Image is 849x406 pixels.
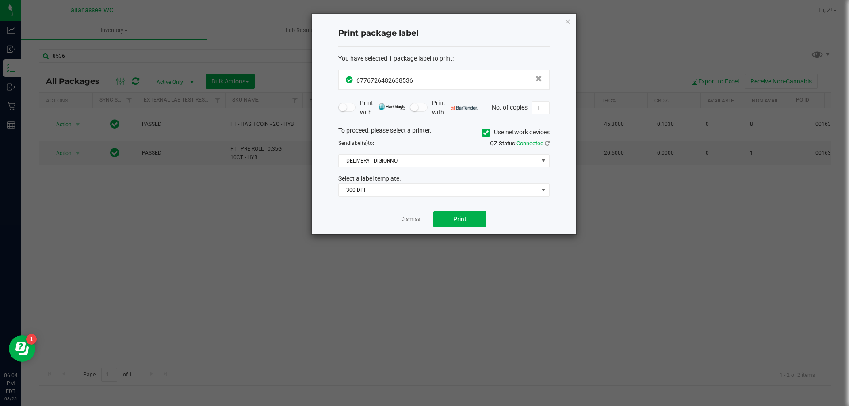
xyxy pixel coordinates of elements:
[492,103,528,110] span: No. of copies
[451,106,478,110] img: bartender.png
[332,126,556,139] div: To proceed, please select a printer.
[350,140,368,146] span: label(s)
[482,128,550,137] label: Use network devices
[338,54,550,63] div: :
[9,335,35,362] iframe: Resource center
[356,77,413,84] span: 6776726482638536
[401,216,420,223] a: Dismiss
[453,216,467,223] span: Print
[516,140,543,147] span: Connected
[379,103,405,110] img: mark_magic_cybra.png
[338,28,550,39] h4: Print package label
[346,75,354,84] span: In Sync
[433,211,486,227] button: Print
[360,99,405,117] span: Print with
[26,334,37,345] iframe: Resource center unread badge
[338,140,374,146] span: Send to:
[432,99,478,117] span: Print with
[339,155,538,167] span: DELIVERY - DiGIORNO
[339,184,538,196] span: 300 DPI
[332,174,556,183] div: Select a label template.
[338,55,452,62] span: You have selected 1 package label to print
[490,140,550,147] span: QZ Status:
